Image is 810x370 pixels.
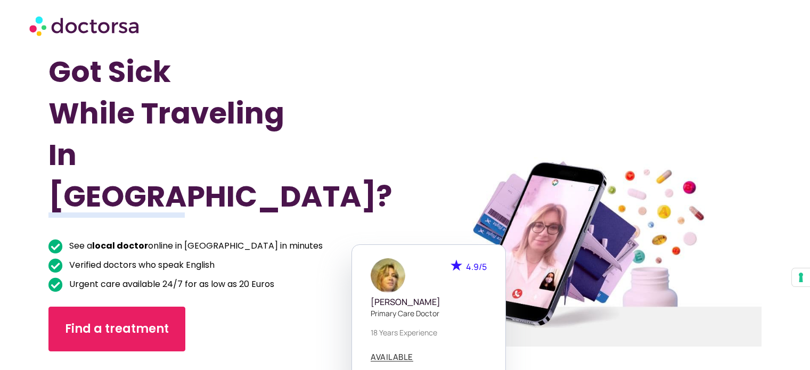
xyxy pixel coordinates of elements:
span: Urgent care available 24/7 for as low as 20 Euros [67,277,274,292]
span: See a online in [GEOGRAPHIC_DATA] in minutes [67,239,323,253]
a: Find a treatment [48,307,185,351]
h5: [PERSON_NAME] [371,297,487,307]
button: Your consent preferences for tracking technologies [792,268,810,286]
p: 18 years experience [371,327,487,338]
p: Primary care doctor [371,308,487,319]
span: AVAILABLE [371,353,413,361]
a: AVAILABLE [371,353,413,361]
b: local doctor [92,240,148,252]
span: Verified doctors who speak English [67,258,215,273]
span: Find a treatment [65,320,169,338]
span: 4.9/5 [466,261,487,273]
h1: Got Sick While Traveling In [GEOGRAPHIC_DATA]? [48,51,351,217]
